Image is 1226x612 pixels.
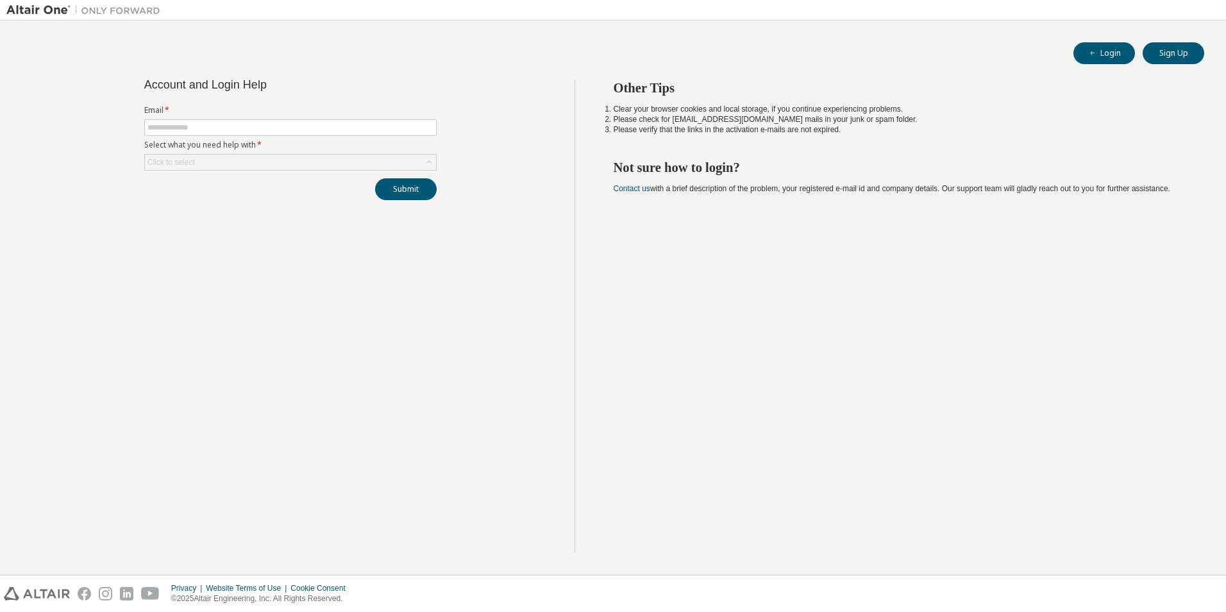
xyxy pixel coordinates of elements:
a: Contact us [614,184,650,193]
button: Sign Up [1143,42,1204,64]
div: Website Terms of Use [206,583,290,593]
label: Select what you need help with [144,140,437,150]
li: Please verify that the links in the activation e-mails are not expired. [614,124,1182,135]
button: Submit [375,178,437,200]
div: Click to select [145,155,436,170]
button: Login [1073,42,1135,64]
img: Altair One [6,4,167,17]
img: facebook.svg [78,587,91,600]
img: linkedin.svg [120,587,133,600]
h2: Not sure how to login? [614,159,1182,176]
span: with a brief description of the problem, your registered e-mail id and company details. Our suppo... [614,184,1170,193]
img: instagram.svg [99,587,112,600]
div: Privacy [171,583,206,593]
div: Account and Login Help [144,80,378,90]
div: Click to select [147,157,195,167]
div: Cookie Consent [290,583,353,593]
img: altair_logo.svg [4,587,70,600]
label: Email [144,105,437,115]
li: Clear your browser cookies and local storage, if you continue experiencing problems. [614,104,1182,114]
p: © 2025 Altair Engineering, Inc. All Rights Reserved. [171,593,353,604]
li: Please check for [EMAIL_ADDRESS][DOMAIN_NAME] mails in your junk or spam folder. [614,114,1182,124]
img: youtube.svg [141,587,160,600]
h2: Other Tips [614,80,1182,96]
